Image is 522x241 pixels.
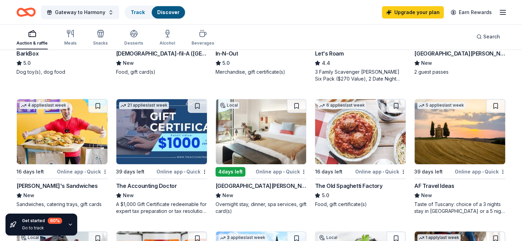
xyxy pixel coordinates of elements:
[318,234,338,241] div: Local
[64,40,77,46] div: Meals
[184,169,185,174] span: •
[471,30,506,44] button: Search
[414,69,506,75] div: 2 guest passes
[315,168,342,176] div: 16 days left
[55,8,105,16] span: Gateway to Harmony
[222,59,230,67] span: 5.0
[48,218,62,224] div: 60 %
[156,167,207,176] div: Online app Quick
[383,169,384,174] span: •
[222,191,233,200] span: New
[455,167,506,176] div: Online app Quick
[16,69,108,75] div: Dog toy(s), dog food
[57,167,108,176] div: Online app Quick
[355,167,406,176] div: Online app Quick
[84,169,86,174] span: •
[119,102,169,109] div: 21 applies last week
[93,27,108,49] button: Snacks
[421,59,432,67] span: New
[315,182,382,190] div: The Old Spaghetti Factory
[446,6,496,19] a: Earn Rewards
[414,201,506,215] div: Taste of Tuscany: choice of a 3 nights stay in [GEOGRAPHIC_DATA] or a 5 night stay in [GEOGRAPHIC...
[20,102,68,109] div: 4 applies last week
[219,102,239,109] div: Local
[22,218,62,224] div: Get started
[216,99,307,215] a: Image for Hotel San Luis ObispoLocal4days leftOnline app•Quick[GEOGRAPHIC_DATA][PERSON_NAME]NewOv...
[123,59,134,67] span: New
[160,40,175,46] div: Alcohol
[22,225,62,231] div: Go to track
[414,182,454,190] div: AF Travel Ideas
[322,59,330,67] span: 4.4
[482,169,484,174] span: •
[116,99,207,215] a: Image for The Accounting Doctor21 applieslast week39 days leftOnline app•QuickThe Accounting Doct...
[16,168,44,176] div: 16 days left
[483,33,500,41] span: Search
[315,99,406,164] img: Image for The Old Spaghetti Factory
[322,191,329,200] span: 5.0
[192,40,214,46] div: Beverages
[315,99,406,208] a: Image for The Old Spaghetti Factory6 applieslast week16 days leftOnline app•QuickThe Old Spaghett...
[415,99,505,164] img: Image for AF Travel Ideas
[216,49,238,58] div: In-N-Out
[216,201,307,215] div: Overnight stay, dinner, spa services, gift card(s)
[192,27,214,49] button: Beverages
[315,201,406,208] div: Food, gift certificate(s)
[16,49,38,58] div: BarkBox
[256,167,306,176] div: Online app Quick
[216,69,307,75] div: Merchandise, gift certificate(s)
[124,27,143,49] button: Desserts
[116,69,207,75] div: Food, gift card(s)
[116,49,207,58] div: [DEMOGRAPHIC_DATA]-fil-A ([GEOGRAPHIC_DATA])
[125,5,186,19] button: TrackDiscover
[414,168,443,176] div: 39 days left
[315,49,344,58] div: Let's Roam
[216,99,306,164] img: Image for Hotel San Luis Obispo
[116,201,207,215] div: A $1,000 Gift Certificate redeemable for expert tax preparation or tax resolution services—recipi...
[23,191,34,200] span: New
[16,201,108,208] div: Sandwiches, catering trays, gift cards
[417,102,465,109] div: 5 applies last week
[93,40,108,46] div: Snacks
[64,27,77,49] button: Meals
[16,182,98,190] div: [PERSON_NAME]'s Sandwiches
[157,9,179,15] a: Discover
[421,191,432,200] span: New
[16,27,48,49] button: Auction & raffle
[41,5,119,19] button: Gateway to Harmony
[382,6,444,19] a: Upgrade your plan
[160,27,175,49] button: Alcohol
[131,9,145,15] a: Track
[283,169,285,174] span: •
[116,168,144,176] div: 39 days left
[414,49,506,58] div: [GEOGRAPHIC_DATA][PERSON_NAME]
[16,4,36,20] a: Home
[16,99,108,208] a: Image for Ike's Sandwiches4 applieslast week16 days leftOnline app•Quick[PERSON_NAME]'s Sandwiche...
[116,182,177,190] div: The Accounting Doctor
[116,99,207,164] img: Image for The Accounting Doctor
[315,69,406,82] div: 3 Family Scavenger [PERSON_NAME] Six Pack ($270 Value), 2 Date Night Scavenger [PERSON_NAME] Two ...
[216,167,245,177] div: 4 days left
[414,99,506,215] a: Image for AF Travel Ideas5 applieslast week39 days leftOnline app•QuickAF Travel IdeasNewTaste of...
[318,102,366,109] div: 6 applies last week
[124,40,143,46] div: Desserts
[17,99,107,164] img: Image for Ike's Sandwiches
[123,191,134,200] span: New
[16,40,48,46] div: Auction & raffle
[216,182,307,190] div: [GEOGRAPHIC_DATA][PERSON_NAME]
[23,59,31,67] span: 5.0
